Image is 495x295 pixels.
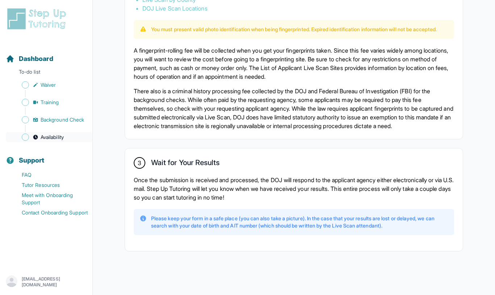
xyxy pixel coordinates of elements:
a: FAQ [6,170,92,180]
span: 3 [138,159,141,167]
a: Waiver [6,80,92,90]
a: Dashboard [6,54,53,64]
p: Once the submission is received and processed, the DOJ will respond to the applicant agency eithe... [134,176,454,202]
a: Meet with Onboarding Support [6,190,92,208]
span: Waiver [41,81,56,89]
a: Background Check [6,115,92,125]
span: Background Check [41,116,84,123]
span: Availability [41,134,64,141]
button: Dashboard [3,42,90,67]
p: Please keep your form in a safe place (you can also take a picture). In the case that your result... [151,215,448,229]
span: Support [19,155,45,165]
a: Training [6,97,92,107]
img: logo [6,7,70,30]
a: Tutor Resources [6,180,92,190]
p: To-do list [3,68,90,78]
h2: Wait for Your Results [151,158,220,170]
button: Support [3,144,90,168]
a: Contact Onboarding Support [6,208,92,218]
span: Training [41,99,59,106]
p: You must present valid photo identification when being fingerprinted. Expired identification info... [151,26,437,33]
p: [EMAIL_ADDRESS][DOMAIN_NAME] [22,276,87,288]
a: DOJ Live Scan Locations [142,5,208,12]
a: Availability [6,132,92,142]
button: [EMAIL_ADDRESS][DOMAIN_NAME] [6,275,87,288]
span: Dashboard [19,54,53,64]
p: There also is a criminal history processing fee collected by the DOJ and Federal Bureau of Invest... [134,87,454,130]
p: A fingerprint-rolling fee will be collected when you get your fingerprints taken. Since this fee ... [134,46,454,81]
